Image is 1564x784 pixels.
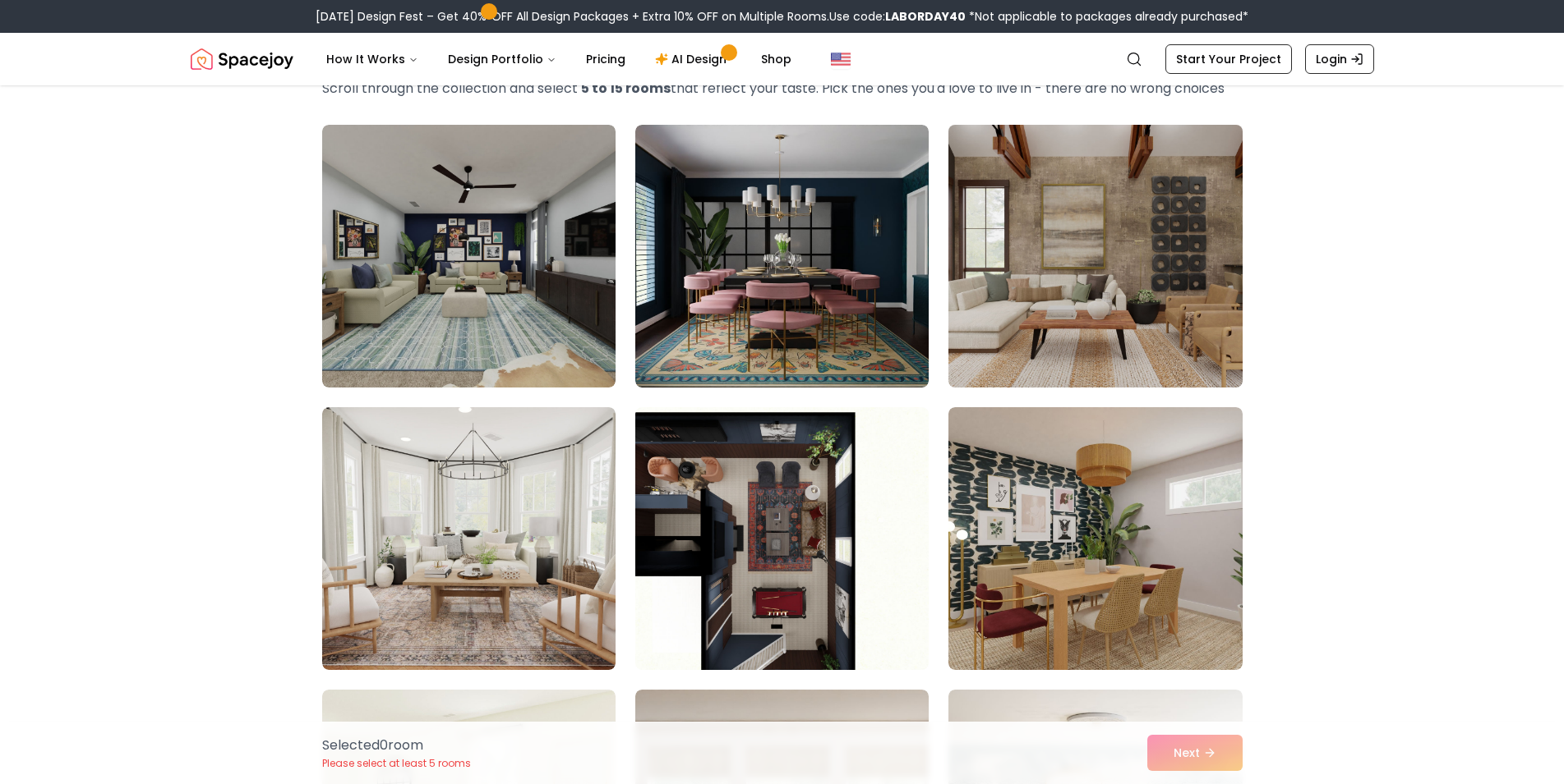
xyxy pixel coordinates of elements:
p: Selected 0 room [322,736,471,755]
span: Use code: [829,8,966,25]
div: [DATE] Design Fest – Get 40% OFF All Design Packages + Extra 10% OFF on Multiple Rooms. [316,8,1248,25]
a: AI Design [642,43,745,76]
a: Login [1305,44,1374,74]
a: Pricing [573,43,639,76]
p: Please select at least 5 rooms [322,757,471,770]
img: Room room-4 [322,407,616,670]
button: Design Portfolio [435,43,570,76]
nav: Global [191,33,1374,85]
span: *Not applicable to packages already purchased* [966,8,1248,25]
img: Room room-3 [941,118,1249,394]
img: Room room-5 [635,407,929,670]
nav: Main [313,43,805,76]
b: LABORDAY40 [885,8,966,25]
img: Room room-6 [948,407,1242,670]
a: Start Your Project [1165,44,1292,74]
img: Room room-1 [322,125,616,387]
a: Spacejoy [191,43,293,76]
button: How It Works [313,43,431,76]
p: Scroll through the collection and select that reflect your taste. Pick the ones you'd love to liv... [322,79,1243,99]
strong: 5 to 15 rooms [581,79,671,98]
img: United States [831,49,851,69]
a: Shop [748,43,805,76]
img: Room room-2 [635,125,929,387]
img: Spacejoy Logo [191,43,293,76]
